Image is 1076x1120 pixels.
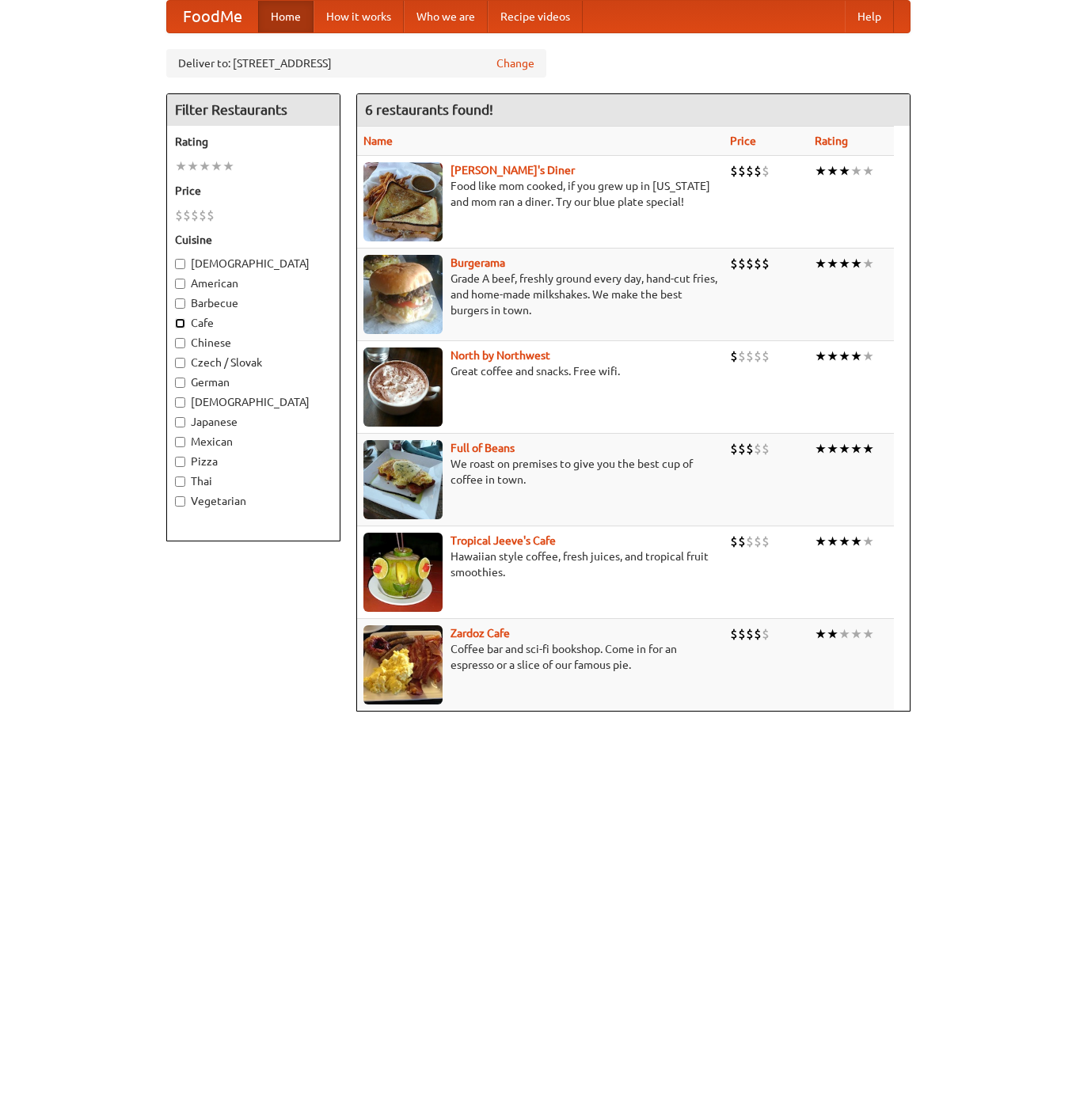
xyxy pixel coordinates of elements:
[175,374,332,390] label: German
[746,440,754,457] li: $
[404,1,488,32] a: Who we are
[365,102,493,117] ng-pluralize: 6 restaurants found!
[838,625,850,643] li: ★
[175,259,185,269] input: [DEMOGRAPHIC_DATA]
[815,533,827,550] li: ★
[175,476,185,487] input: Thai
[451,256,505,269] a: Burgerama
[754,533,762,550] li: $
[175,493,332,509] label: Vegetarian
[451,534,556,547] a: Tropical Jeeve's Cafe
[496,55,534,71] a: Change
[175,355,332,370] label: Czech / Slovak
[488,1,583,32] a: Recipe videos
[175,158,187,175] li: ★
[838,347,850,365] li: ★
[762,162,770,180] li: $
[363,255,443,334] img: burgerama.jpg
[175,496,185,507] input: Vegetarian
[838,255,850,272] li: ★
[850,347,862,365] li: ★
[838,440,850,457] li: ★
[850,255,862,272] li: ★
[838,533,850,550] li: ★
[746,347,754,365] li: $
[815,440,827,457] li: ★
[258,1,314,32] a: Home
[730,135,756,147] a: Price
[746,255,754,272] li: $
[175,397,185,408] input: [DEMOGRAPHIC_DATA]
[827,625,838,643] li: ★
[167,94,340,126] h4: Filter Restaurants
[211,158,222,175] li: ★
[451,349,550,362] b: North by Northwest
[187,158,199,175] li: ★
[175,335,332,351] label: Chinese
[175,417,185,427] input: Japanese
[175,318,185,328] input: Cafe
[815,135,848,147] a: Rating
[862,440,874,457] li: ★
[451,442,515,454] a: Full of Beans
[451,164,575,177] b: [PERSON_NAME]'s Diner
[363,135,393,147] a: Name
[862,625,874,643] li: ★
[730,625,738,643] li: $
[827,162,838,180] li: ★
[815,347,827,365] li: ★
[815,625,827,643] li: ★
[175,315,332,331] label: Cafe
[175,183,332,199] h5: Price
[738,625,746,643] li: $
[363,625,443,704] img: zardoz.jpg
[862,347,874,365] li: ★
[175,207,183,224] li: $
[738,255,746,272] li: $
[175,338,185,348] input: Chinese
[175,295,332,311] label: Barbecue
[363,347,443,427] img: north.jpg
[175,256,332,271] label: [DEMOGRAPHIC_DATA]
[762,440,770,457] li: $
[730,255,738,272] li: $
[175,457,185,467] input: Pizza
[762,255,770,272] li: $
[363,549,717,580] p: Hawaiian style coffee, fresh juices, and tropical fruit smoothies.
[363,533,443,612] img: jeeves.jpg
[175,454,332,469] label: Pizza
[363,440,443,519] img: beans.jpg
[363,363,717,379] p: Great coffee and snacks. Free wifi.
[850,162,862,180] li: ★
[730,347,738,365] li: $
[754,347,762,365] li: $
[762,347,770,365] li: $
[175,473,332,489] label: Thai
[746,162,754,180] li: $
[862,162,874,180] li: ★
[815,162,827,180] li: ★
[762,533,770,550] li: $
[738,347,746,365] li: $
[183,207,191,224] li: $
[451,627,510,640] a: Zardoz Cafe
[746,625,754,643] li: $
[314,1,404,32] a: How it works
[175,378,185,388] input: German
[827,440,838,457] li: ★
[845,1,894,32] a: Help
[363,178,717,210] p: Food like mom cooked, if you grew up in [US_STATE] and mom ran a diner. Try our blue plate special!
[746,533,754,550] li: $
[754,625,762,643] li: $
[762,625,770,643] li: $
[827,347,838,365] li: ★
[207,207,215,224] li: $
[754,440,762,457] li: $
[191,207,199,224] li: $
[838,162,850,180] li: ★
[175,414,332,430] label: Japanese
[862,255,874,272] li: ★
